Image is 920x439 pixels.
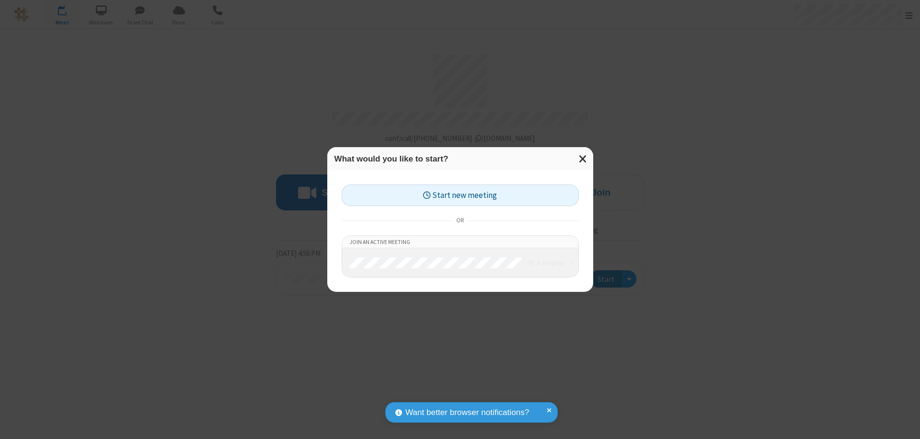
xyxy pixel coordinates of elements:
[405,406,529,419] span: Want better browser notifications?
[529,258,563,267] em: in progress
[334,154,586,163] h3: What would you like to start?
[342,236,578,248] li: Join an active meeting
[452,214,468,228] span: or
[342,185,579,206] button: Start new meeting
[573,147,593,171] button: Close modal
